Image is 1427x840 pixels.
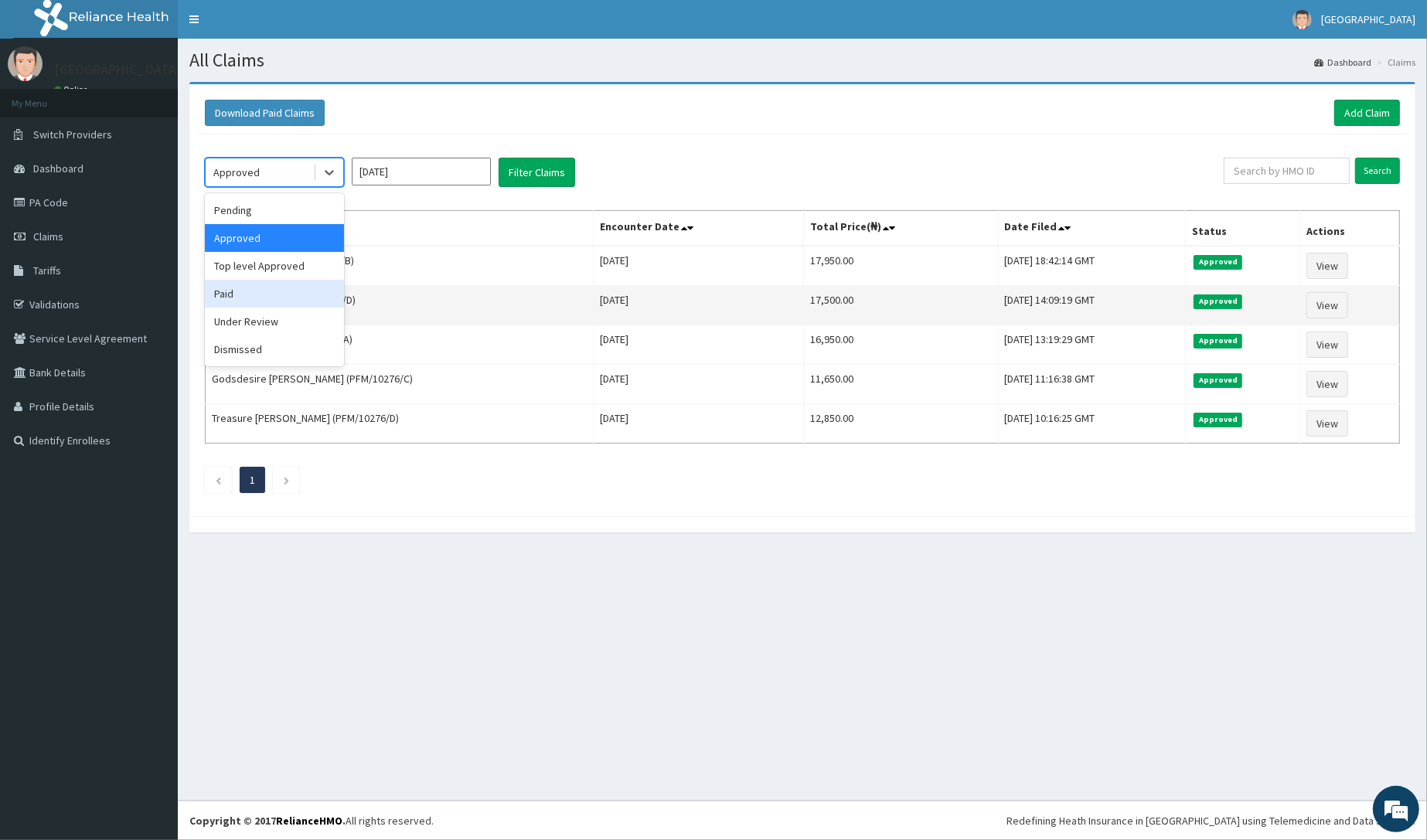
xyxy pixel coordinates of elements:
td: [DATE] 14:09:19 GMT [998,286,1186,325]
div: Pending [205,196,344,224]
td: 17,500.00 [803,286,998,325]
a: View [1306,253,1348,279]
a: Dashboard [1314,56,1371,69]
input: Search [1355,158,1400,184]
div: Approved [213,165,260,180]
strong: Copyright © 2017 . [189,814,346,828]
td: [PERSON_NAME] (PFM/10044/D) [206,286,594,325]
a: Previous page [215,473,222,487]
button: Download Paid Claims [205,100,325,126]
img: d_794563401_company_1708531726252_794563401 [29,77,63,116]
td: [DATE] [593,404,803,444]
span: Approved [1194,373,1242,387]
td: [PERSON_NAME] (EML/10008/B) [206,246,594,286]
div: Paid [205,280,344,308]
a: View [1306,332,1348,358]
textarea: Type your message and hit 'Enter' [8,422,295,476]
span: Claims [33,230,63,243]
span: Approved [1194,255,1242,269]
td: Treasure [PERSON_NAME] (PFM/10276/D) [206,404,594,444]
td: 12,850.00 [803,404,998,444]
a: View [1306,292,1348,318]
a: RelianceHMO [276,814,342,828]
span: Dashboard [33,162,83,175]
span: Approved [1194,413,1242,427]
img: User Image [1292,10,1312,29]
th: Date Filed [998,211,1186,247]
span: Switch Providers [33,128,112,141]
a: Next page [283,473,290,487]
td: [DATE] [593,286,803,325]
div: Approved [205,224,344,252]
th: Encounter Date [593,211,803,247]
a: Page 1 is your current page [250,473,255,487]
a: Online [54,84,91,95]
th: Status [1186,211,1300,247]
td: 16,950.00 [803,325,998,365]
li: Claims [1373,56,1415,69]
div: Dismissed [205,335,344,363]
span: [GEOGRAPHIC_DATA] [1321,12,1415,26]
a: Add Claim [1334,100,1400,126]
td: [DATE] 13:19:29 GMT [998,325,1186,365]
td: [DATE] [593,325,803,365]
div: Top level Approved [205,252,344,280]
th: Actions [1300,211,1400,247]
footer: All rights reserved. [178,801,1427,840]
div: Under Review [205,308,344,335]
span: Approved [1194,294,1242,308]
td: [DATE] 18:42:14 GMT [998,246,1186,286]
span: Approved [1194,334,1242,348]
th: Total Price(₦) [803,211,998,247]
td: [DATE] 11:16:38 GMT [998,365,1186,404]
td: [DATE] 10:16:25 GMT [998,404,1186,444]
a: View [1306,371,1348,397]
input: Search by HMO ID [1224,158,1350,184]
a: View [1306,410,1348,437]
div: Redefining Heath Insurance in [GEOGRAPHIC_DATA] using Telemedicine and Data Science! [1006,813,1415,828]
span: We're online! [90,195,213,351]
img: User Image [8,46,43,81]
input: Select Month and Year [352,158,491,185]
span: Tariffs [33,264,61,277]
td: Godsdesire [PERSON_NAME] (PFM/10276/C) [206,365,594,404]
td: [PERSON_NAME] (GIM/10130/A) [206,325,594,365]
p: [GEOGRAPHIC_DATA] [54,63,182,77]
div: Minimize live chat window [254,8,291,45]
div: Chat with us now [80,87,260,107]
td: 11,650.00 [803,365,998,404]
button: Filter Claims [499,158,575,187]
th: Name [206,211,594,247]
td: [DATE] [593,365,803,404]
td: [DATE] [593,246,803,286]
h1: All Claims [189,50,1415,70]
td: 17,950.00 [803,246,998,286]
